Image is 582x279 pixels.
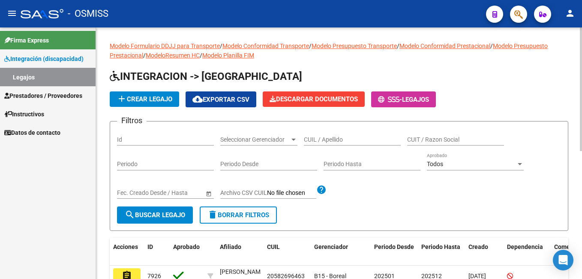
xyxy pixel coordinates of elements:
[263,91,365,107] button: Descargar Documentos
[4,91,82,100] span: Prestadores / Proveedores
[4,54,84,64] span: Integración (discapacidad)
[113,243,138,250] span: Acciones
[7,8,17,18] mat-icon: menu
[314,243,348,250] span: Gerenciador
[267,243,280,250] span: CUIL
[207,209,218,220] mat-icon: delete
[220,136,290,143] span: Seleccionar Gerenciador
[146,52,200,59] a: ModeloResumen HC
[427,161,443,167] span: Todos
[216,238,264,266] datatable-header-cell: Afiliado
[468,243,488,250] span: Creado
[371,238,418,266] datatable-header-cell: Periodo Desde
[378,96,402,103] span: -
[311,238,371,266] datatable-header-cell: Gerenciador
[402,96,429,103] span: Legajos
[192,94,203,104] mat-icon: cloud_download
[117,206,193,224] button: Buscar Legajo
[110,70,302,82] span: INTEGRACION -> [GEOGRAPHIC_DATA]
[117,115,147,127] h3: Filtros
[117,95,172,103] span: Crear Legajo
[220,189,267,196] span: Archivo CSV CUIL
[170,238,204,266] datatable-header-cell: Aprobado
[399,42,490,49] a: Modelo Conformidad Prestacional
[125,211,185,219] span: Buscar Legajo
[117,189,144,197] input: Start date
[186,91,256,107] button: Exportar CSV
[565,8,575,18] mat-icon: person
[4,109,44,119] span: Instructivos
[173,243,200,250] span: Aprobado
[192,96,249,103] span: Exportar CSV
[507,243,543,250] span: Dependencia
[4,36,49,45] span: Firma Express
[371,91,436,107] button: -Legajos
[504,238,551,266] datatable-header-cell: Dependencia
[144,238,170,266] datatable-header-cell: ID
[465,238,504,266] datatable-header-cell: Creado
[202,52,254,59] a: Modelo Planilla FIM
[316,185,327,195] mat-icon: help
[270,95,358,103] span: Descargar Documentos
[267,189,316,197] input: Archivo CSV CUIL
[117,94,127,104] mat-icon: add
[68,4,108,23] span: - OSMISS
[200,206,277,224] button: Borrar Filtros
[222,42,309,49] a: Modelo Conformidad Transporte
[4,128,60,137] span: Datos de contacto
[418,238,465,266] datatable-header-cell: Periodo Hasta
[374,243,414,250] span: Periodo Desde
[207,211,269,219] span: Borrar Filtros
[204,189,213,198] button: Open calendar
[147,243,153,250] span: ID
[312,42,397,49] a: Modelo Presupuesto Transporte
[110,42,220,49] a: Modelo Formulario DDJJ para Transporte
[220,243,241,250] span: Afiliado
[264,238,311,266] datatable-header-cell: CUIL
[421,243,460,250] span: Periodo Hasta
[110,238,144,266] datatable-header-cell: Acciones
[110,91,179,107] button: Crear Legajo
[553,250,573,270] div: Open Intercom Messenger
[125,209,135,220] mat-icon: search
[151,189,193,197] input: End date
